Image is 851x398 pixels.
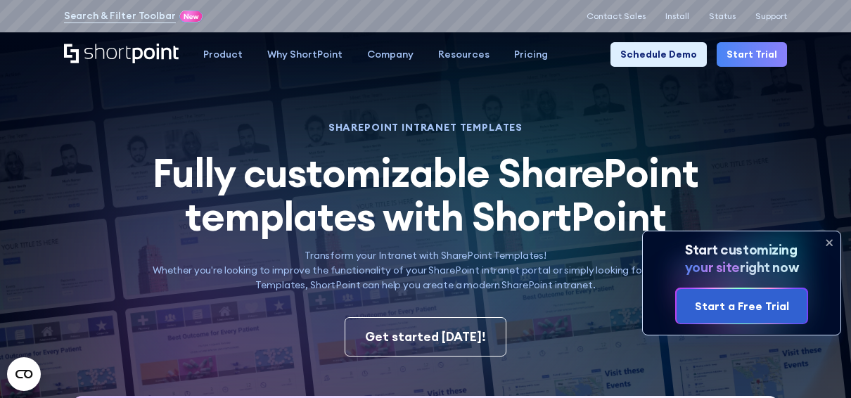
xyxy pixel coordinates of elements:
[425,42,501,67] a: Resources
[138,248,714,293] p: Transform your Intranet with SharePoint Templates! Whether you're looking to improve the function...
[717,42,787,67] a: Start Trial
[755,11,787,21] a: Support
[677,289,806,323] a: Start a Free Trial
[64,44,179,65] a: Home
[514,47,548,62] div: Pricing
[587,11,646,21] a: Contact Sales
[64,8,176,23] a: Search & Filter Toolbar
[365,328,486,346] div: Get started [DATE]!
[345,317,506,357] a: Get started [DATE]!
[665,11,689,21] a: Install
[7,357,41,391] button: Open CMP widget
[438,47,490,62] div: Resources
[153,148,698,241] span: Fully customizable SharePoint templates with ShortPoint
[354,42,425,67] a: Company
[781,330,851,398] iframe: Chat Widget
[267,47,343,62] div: Why ShortPoint
[501,42,560,67] a: Pricing
[694,297,788,314] div: Start a Free Trial
[191,42,255,67] a: Product
[203,47,243,62] div: Product
[255,42,354,67] a: Why ShortPoint
[138,123,714,131] h1: SHAREPOINT INTRANET TEMPLATES
[709,11,736,21] a: Status
[367,47,414,62] div: Company
[610,42,707,67] a: Schedule Demo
